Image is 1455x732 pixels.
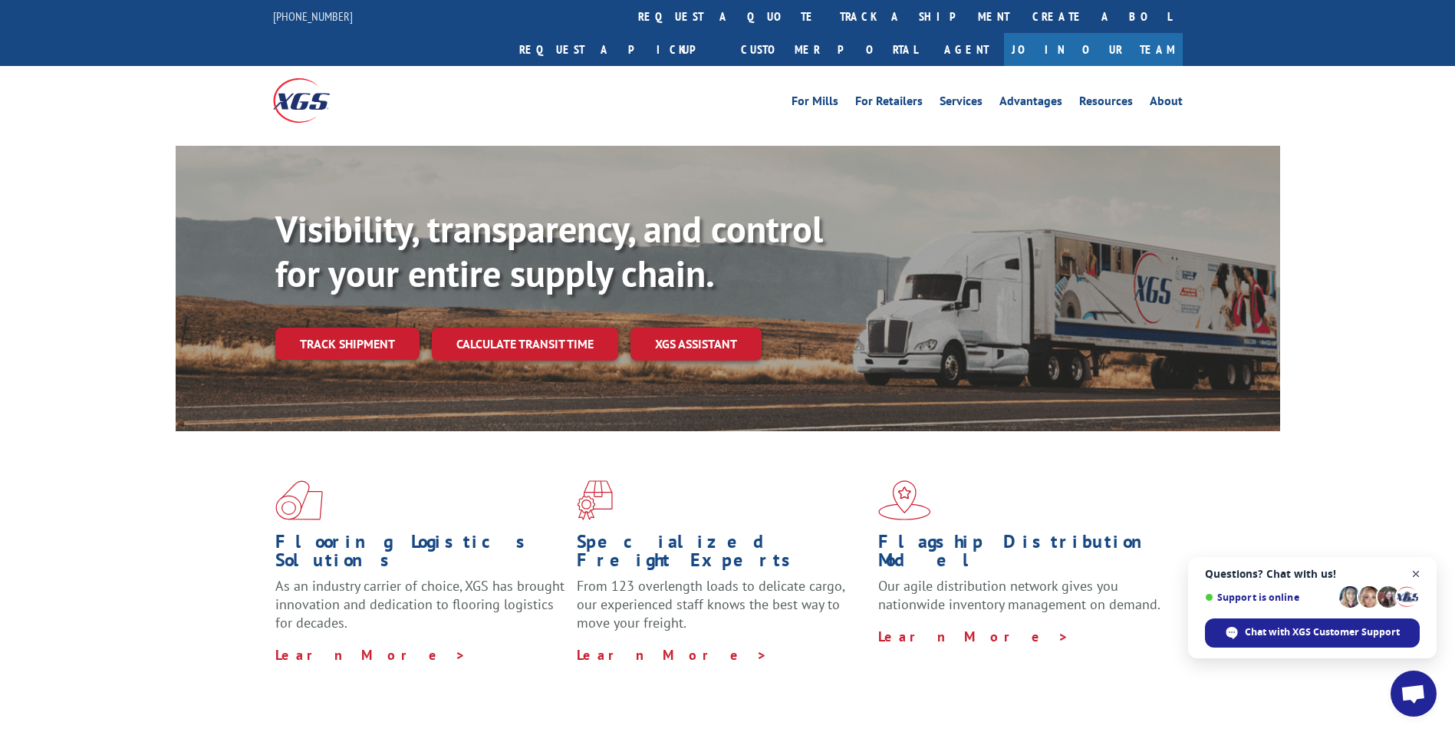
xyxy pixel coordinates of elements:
[275,533,565,577] h1: Flooring Logistics Solutions
[275,577,565,631] span: As an industry carrier of choice, XGS has brought innovation and dedication to flooring logistics...
[855,95,923,112] a: For Retailers
[1205,568,1420,580] span: Questions? Chat with us!
[940,95,983,112] a: Services
[1004,33,1183,66] a: Join Our Team
[432,328,618,361] a: Calculate transit time
[630,328,762,361] a: XGS ASSISTANT
[1079,95,1133,112] a: Resources
[275,205,823,297] b: Visibility, transparency, and control for your entire supply chain.
[929,33,1004,66] a: Agent
[1391,671,1437,717] div: Open chat
[508,33,729,66] a: Request a pickup
[878,533,1168,577] h1: Flagship Distribution Model
[792,95,838,112] a: For Mills
[577,577,867,645] p: From 123 overlength loads to delicate cargo, our experienced staff knows the best way to move you...
[275,646,466,664] a: Learn More >
[1150,95,1183,112] a: About
[1205,592,1334,603] span: Support is online
[273,8,353,24] a: [PHONE_NUMBER]
[275,328,420,360] a: Track shipment
[729,33,929,66] a: Customer Portal
[577,533,867,577] h1: Specialized Freight Experts
[577,480,613,520] img: xgs-icon-focused-on-flooring-red
[1407,565,1426,584] span: Close chat
[275,480,323,520] img: xgs-icon-total-supply-chain-intelligence-red
[1205,618,1420,648] div: Chat with XGS Customer Support
[1245,625,1400,639] span: Chat with XGS Customer Support
[878,577,1160,613] span: Our agile distribution network gives you nationwide inventory management on demand.
[999,95,1062,112] a: Advantages
[878,628,1069,645] a: Learn More >
[878,480,931,520] img: xgs-icon-flagship-distribution-model-red
[577,646,768,664] a: Learn More >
